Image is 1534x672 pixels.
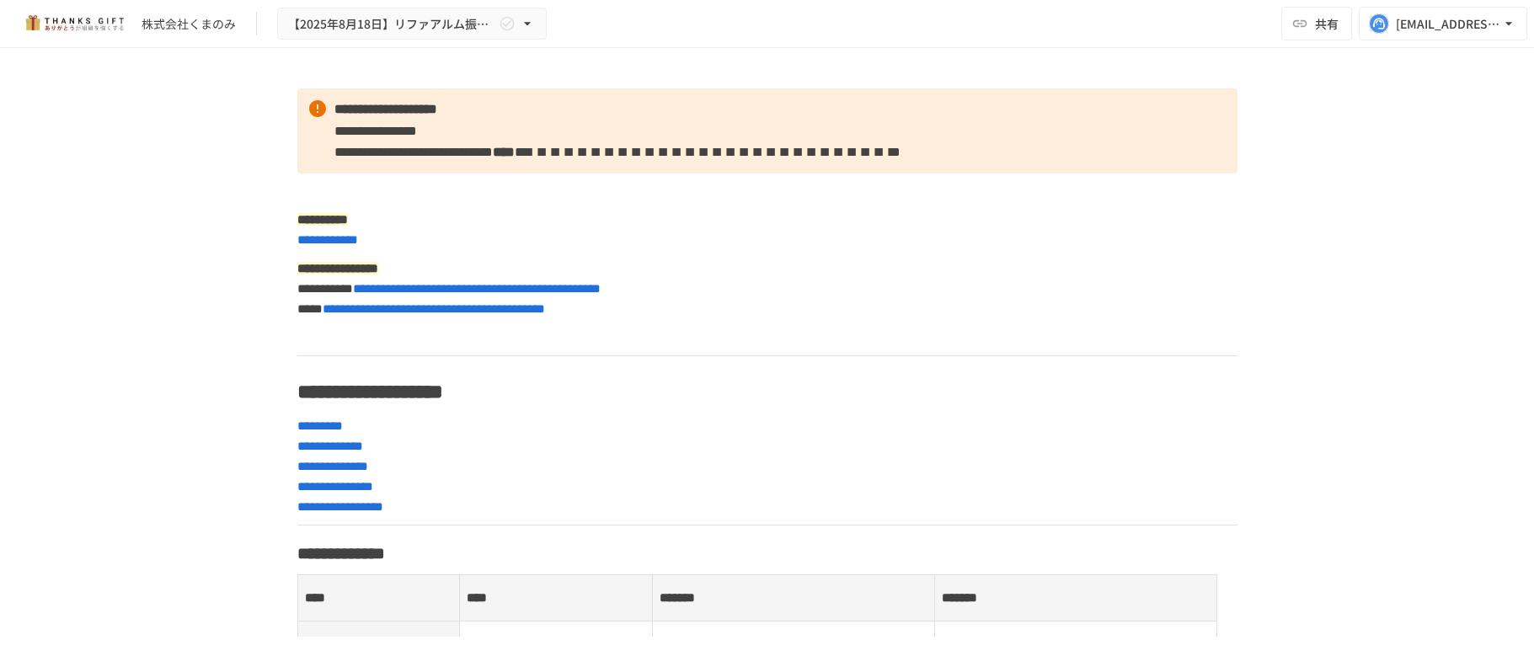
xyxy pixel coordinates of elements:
span: 共有 [1315,14,1339,33]
button: [EMAIL_ADDRESS][DOMAIN_NAME] [1359,7,1527,40]
img: mMP1OxWUAhQbsRWCurg7vIHe5HqDpP7qZo7fRoNLXQh [20,10,128,37]
div: 株式会社くまのみ [142,15,236,33]
div: [EMAIL_ADDRESS][DOMAIN_NAME] [1396,13,1500,35]
span: 【2025年8月18日】リファアルム振り返りミーティング [288,13,495,35]
button: 共有 [1281,7,1352,40]
button: 【2025年8月18日】リファアルム振り返りミーティング [277,8,547,40]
